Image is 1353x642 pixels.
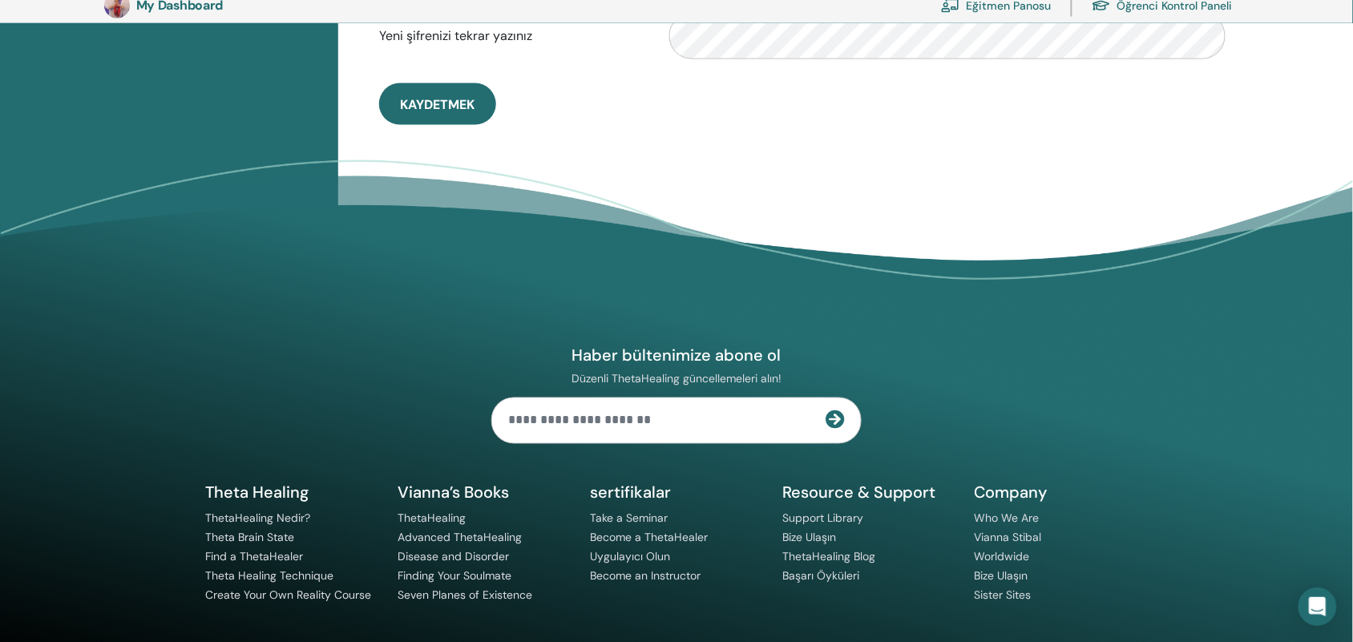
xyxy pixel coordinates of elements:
a: Become an Instructor [590,569,701,583]
a: Disease and Disorder [398,550,509,564]
button: Kaydetmek [379,83,496,125]
a: Seven Planes of Existence [398,588,532,603]
h5: Theta Healing [205,483,378,503]
a: Advanced ThetaHealing [398,531,522,545]
a: ThetaHealing Blog [782,550,875,564]
a: Theta Healing Technique [205,569,333,583]
a: Sister Sites [975,588,1032,603]
a: Who We Are [975,511,1040,526]
a: Take a Seminar [590,511,668,526]
a: Worldwide [975,550,1030,564]
h5: Company [975,483,1148,503]
a: Başarı Öyküleri [782,569,859,583]
h5: Resource & Support [782,483,955,503]
a: Finding Your Soulmate [398,569,511,583]
label: Yeni şifrenizi tekrar yazınız [367,21,657,51]
div: Open Intercom Messenger [1298,587,1337,626]
h5: Vianna’s Books [398,483,571,503]
a: Uygulayıcı Olun [590,550,670,564]
a: Bize Ulaşın [782,531,836,545]
a: Become a ThetaHealer [590,531,708,545]
span: Kaydetmek [401,96,475,113]
a: ThetaHealing [398,511,466,526]
h5: sertifikalar [590,483,763,503]
a: Create Your Own Reality Course [205,588,371,603]
a: Find a ThetaHealer [205,550,303,564]
p: Düzenli ThetaHealing güncellemeleri alın! [491,372,862,386]
h4: Haber bültenimize abone ol [491,345,862,366]
a: Vianna Stibal [975,531,1042,545]
a: Bize Ulaşın [975,569,1028,583]
a: ThetaHealing Nedir? [205,511,310,526]
a: Support Library [782,511,863,526]
a: Theta Brain State [205,531,294,545]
